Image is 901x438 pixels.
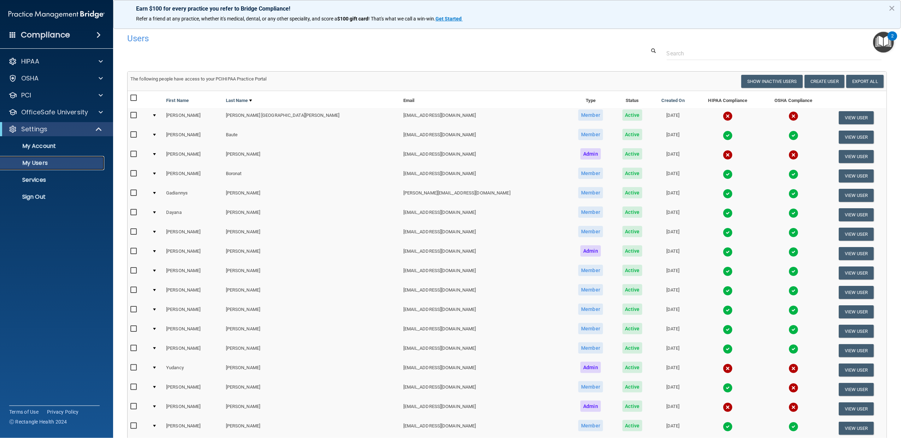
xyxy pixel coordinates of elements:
[789,169,798,179] img: tick.e7d51cea.svg
[789,150,798,160] img: cross.ca9f0e7f.svg
[839,305,874,318] button: View User
[839,286,874,299] button: View User
[578,187,603,198] span: Member
[21,30,70,40] h4: Compliance
[400,399,568,419] td: [EMAIL_ADDRESS][DOMAIN_NAME]
[400,127,568,147] td: [EMAIL_ADDRESS][DOMAIN_NAME]
[839,247,874,260] button: View User
[400,147,568,166] td: [EMAIL_ADDRESS][DOMAIN_NAME]
[651,244,695,263] td: [DATE]
[21,74,39,83] p: OSHA
[651,224,695,244] td: [DATE]
[223,224,400,244] td: [PERSON_NAME]
[435,16,462,22] strong: Get Started
[723,189,733,199] img: tick.e7d51cea.svg
[789,266,798,276] img: tick.e7d51cea.svg
[839,344,874,357] button: View User
[400,302,568,322] td: [EMAIL_ADDRESS][DOMAIN_NAME]
[5,176,101,184] p: Services
[163,127,223,147] td: [PERSON_NAME]
[163,147,223,166] td: [PERSON_NAME]
[651,341,695,360] td: [DATE]
[400,263,568,283] td: [EMAIL_ADDRESS][DOMAIN_NAME]
[163,419,223,438] td: [PERSON_NAME]
[127,34,566,43] h4: Users
[166,96,189,105] a: First Name
[223,263,400,283] td: [PERSON_NAME]
[223,360,400,380] td: [PERSON_NAME]
[839,189,874,202] button: View User
[223,283,400,302] td: [PERSON_NAME]
[622,187,643,198] span: Active
[651,322,695,341] td: [DATE]
[8,57,103,66] a: HIPAA
[651,399,695,419] td: [DATE]
[651,302,695,322] td: [DATE]
[723,325,733,335] img: tick.e7d51cea.svg
[622,148,643,160] span: Active
[163,380,223,399] td: [PERSON_NAME]
[337,16,368,22] strong: $100 gift card
[223,399,400,419] td: [PERSON_NAME]
[622,168,643,179] span: Active
[163,322,223,341] td: [PERSON_NAME]
[223,108,400,127] td: [PERSON_NAME] [GEOGRAPHIC_DATA][PERSON_NAME]
[9,418,67,425] span: Ⓒ Rectangle Health 2024
[839,266,874,280] button: View User
[839,169,874,182] button: View User
[651,166,695,186] td: [DATE]
[695,91,761,108] th: HIPAA Compliance
[400,186,568,205] td: [PERSON_NAME][EMAIL_ADDRESS][DOMAIN_NAME]
[839,422,874,435] button: View User
[223,127,400,147] td: Baute
[622,109,643,121] span: Active
[789,286,798,296] img: tick.e7d51cea.svg
[723,364,733,373] img: cross.ca9f0e7f.svg
[723,344,733,354] img: tick.e7d51cea.svg
[651,205,695,224] td: [DATE]
[723,305,733,315] img: tick.e7d51cea.svg
[622,323,643,334] span: Active
[578,129,603,140] span: Member
[163,283,223,302] td: [PERSON_NAME]
[226,96,252,105] a: Last Name
[723,247,733,257] img: tick.e7d51cea.svg
[580,401,601,412] span: Admin
[21,57,39,66] p: HIPAA
[723,150,733,160] img: cross.ca9f0e7f.svg
[839,402,874,415] button: View User
[723,169,733,179] img: tick.e7d51cea.svg
[400,341,568,360] td: [EMAIL_ADDRESS][DOMAIN_NAME]
[21,125,47,133] p: Settings
[723,286,733,296] img: tick.e7d51cea.svg
[789,364,798,373] img: cross.ca9f0e7f.svg
[223,205,400,224] td: [PERSON_NAME]
[578,284,603,295] span: Member
[21,91,31,100] p: PCI
[622,245,643,257] span: Active
[839,228,874,241] button: View User
[21,108,88,116] p: OfficeSafe University
[568,91,613,108] th: Type
[163,341,223,360] td: [PERSON_NAME]
[723,208,733,218] img: tick.e7d51cea.svg
[613,91,651,108] th: Status
[163,244,223,263] td: [PERSON_NAME]
[223,186,400,205] td: [PERSON_NAME]
[622,226,643,237] span: Active
[789,402,798,412] img: cross.ca9f0e7f.svg
[651,186,695,205] td: [DATE]
[5,160,101,167] p: My Users
[789,247,798,257] img: tick.e7d51cea.svg
[846,75,884,88] a: Export All
[622,381,643,392] span: Active
[622,265,643,276] span: Active
[223,419,400,438] td: [PERSON_NAME]
[651,127,695,147] td: [DATE]
[163,399,223,419] td: [PERSON_NAME]
[839,131,874,144] button: View User
[400,224,568,244] td: [EMAIL_ADDRESS][DOMAIN_NAME]
[723,131,733,140] img: tick.e7d51cea.svg
[578,109,603,121] span: Member
[651,380,695,399] td: [DATE]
